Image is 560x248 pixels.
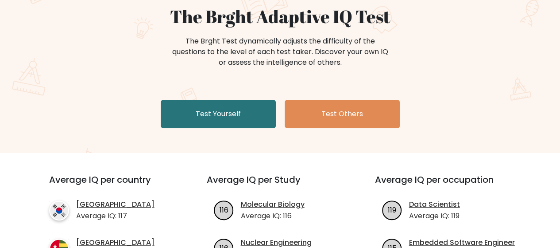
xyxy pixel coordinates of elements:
[409,211,460,221] p: Average IQ: 119
[241,211,305,221] p: Average IQ: 116
[64,6,496,27] h1: The Brght Adaptive IQ Test
[170,36,391,68] div: The Brght Test dynamically adjusts the difficulty of the questions to the level of each test take...
[49,174,175,196] h3: Average IQ per country
[375,174,522,196] h3: Average IQ per occupation
[207,174,354,196] h3: Average IQ per Study
[409,237,515,248] a: Embedded Software Engineer
[49,201,69,220] img: country
[388,205,396,215] text: 119
[76,237,154,248] a: [GEOGRAPHIC_DATA]
[219,205,228,215] text: 116
[409,199,460,210] a: Data Scientist
[76,199,154,210] a: [GEOGRAPHIC_DATA]
[241,237,312,248] a: Nuclear Engineering
[241,199,305,210] a: Molecular Biology
[161,100,276,128] a: Test Yourself
[76,211,154,221] p: Average IQ: 117
[285,100,400,128] a: Test Others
